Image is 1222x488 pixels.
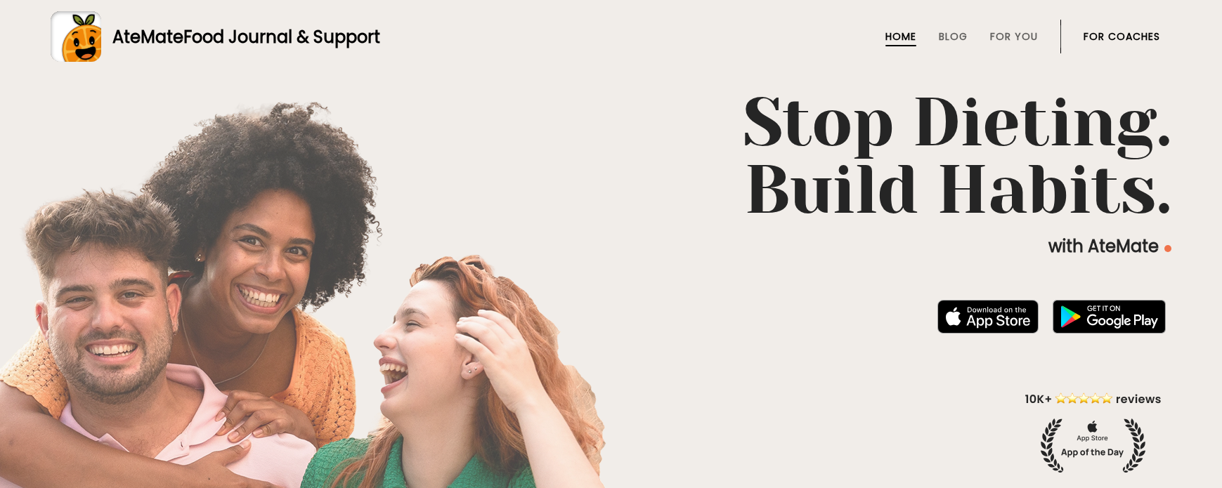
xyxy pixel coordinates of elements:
[1015,390,1171,473] img: home-hero-appoftheday.png
[939,31,968,42] a: Blog
[51,11,1171,62] a: AteMateFood Journal & Support
[183,25,380,48] span: Food Journal & Support
[101,25,380,49] div: AteMate
[1084,31,1160,42] a: For Coaches
[990,31,1038,42] a: For You
[1053,300,1166,334] img: badge-download-google.png
[51,89,1171,224] h1: Stop Dieting. Build Habits.
[51,235,1171,258] p: with AteMate
[937,300,1039,334] img: badge-download-apple.svg
[885,31,916,42] a: Home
